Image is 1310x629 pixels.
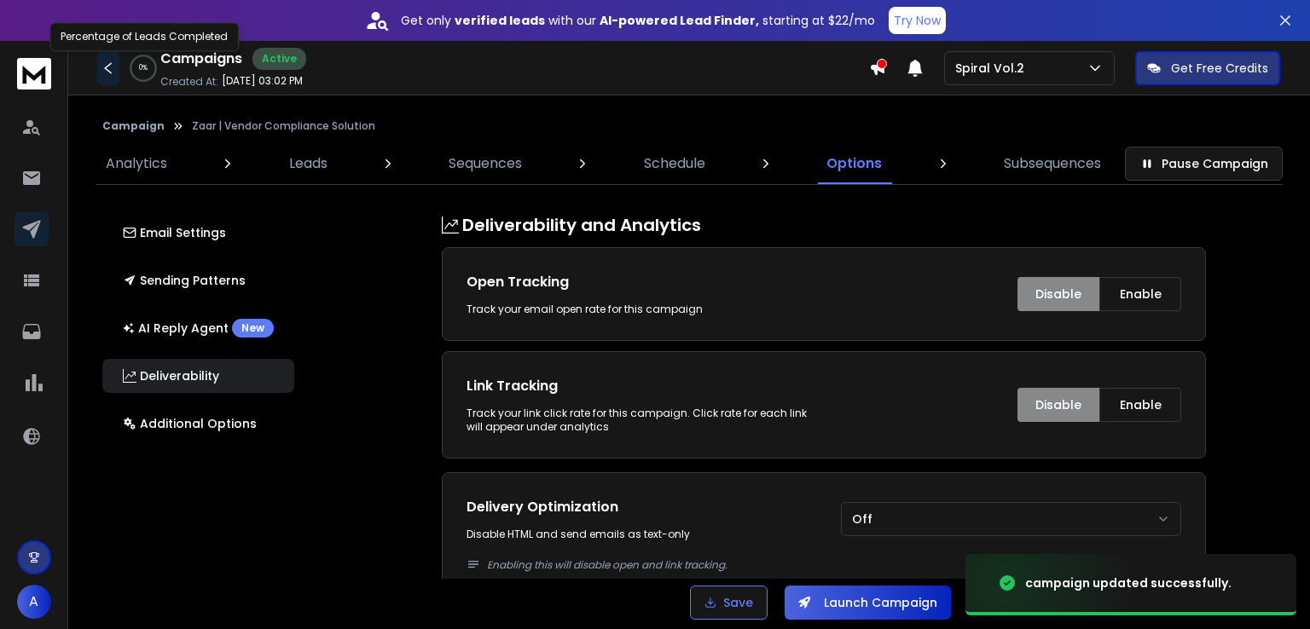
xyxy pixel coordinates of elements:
a: Analytics [96,143,177,184]
div: New [232,319,274,338]
button: AI Reply AgentNew [102,311,294,345]
p: Sending Patterns [123,272,246,289]
p: Delivery Optimization [467,497,618,517]
p: [DATE] 03:02 PM [222,74,303,88]
button: Pause Campaign [1125,147,1283,181]
button: Try Now [889,7,946,34]
button: Campaign [102,119,165,133]
p: Analytics [106,153,167,174]
button: Off [841,502,1181,536]
button: Disable [1017,277,1099,311]
p: Get only with our starting at $22/mo [401,12,875,29]
button: Launch Campaign [785,586,951,620]
button: A [17,585,51,619]
p: Try Now [894,12,941,29]
h1: Open Tracking [467,272,807,292]
button: Email Settings [102,216,294,250]
button: Deliverability [102,359,294,393]
p: Schedule [644,153,705,174]
p: Sequences [449,153,522,174]
button: Sending Patterns [102,263,294,297]
div: Track your email open rate for this campaign [467,303,807,316]
p: Subsequences [1004,153,1101,174]
p: Leads [289,153,327,174]
div: Disable HTML and send emails as text-only [467,528,807,541]
p: Deliverability [123,367,219,384]
a: Schedule [634,143,716,184]
h1: Link Tracking [467,376,807,396]
div: Percentage of Leads Completed [49,22,239,51]
a: Leads [279,143,338,184]
p: Get Free Credits [1171,60,1268,77]
div: Track your link click rate for this campaign. Click rate for each link will appear under analytics [467,407,807,434]
div: campaign updated successfully. [1025,574,1232,591]
p: 0 % [139,63,148,73]
button: Save [690,586,768,620]
button: Get Free Credits [1135,51,1280,85]
a: Options [816,143,892,184]
strong: verified leads [455,12,545,29]
p: Additional Options [123,415,257,432]
img: logo [17,58,51,89]
p: Created At: [160,75,218,89]
button: Enable [1099,388,1181,422]
a: Subsequences [994,143,1111,184]
p: Options [826,153,882,174]
p: Spiral Vol.2 [955,60,1031,77]
p: AI Reply Agent [123,319,274,338]
button: Additional Options [102,407,294,441]
button: Disable [1017,388,1099,422]
p: Enabling this will disable open and link tracking . [487,558,1181,572]
p: Email Settings [123,224,226,241]
h1: Campaigns [160,49,242,69]
p: Zaar | Vendor Compliance Solution [192,119,375,133]
h1: Deliverability and Analytics [442,213,1206,237]
a: Sequences [438,143,532,184]
div: Active [252,48,306,70]
strong: AI-powered Lead Finder, [600,12,759,29]
button: Enable [1099,277,1181,311]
